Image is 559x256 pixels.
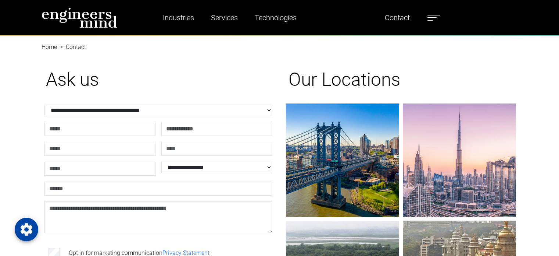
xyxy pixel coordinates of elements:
[46,69,271,91] h1: Ask us
[42,7,117,28] img: logo
[289,69,513,91] h1: Our Locations
[382,9,413,26] a: Contact
[208,9,241,26] a: Services
[160,9,197,26] a: Industries
[286,104,399,217] img: gif
[42,43,57,50] a: Home
[42,35,518,44] nav: breadcrumb
[252,9,300,26] a: Technologies
[403,104,516,217] img: gif
[57,43,86,52] li: Contact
